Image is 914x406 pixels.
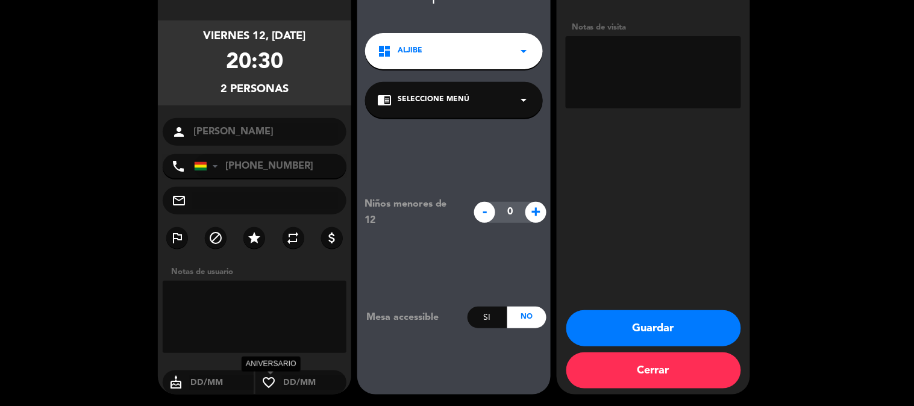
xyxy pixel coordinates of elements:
input: DD/MM [189,375,254,390]
div: ANIVERSARIO [242,357,301,372]
span: Aljibe [398,45,422,57]
span: + [525,202,546,223]
div: Niños menores de 12 [355,196,468,228]
i: repeat [286,231,301,245]
div: viernes 12, [DATE] [204,28,306,45]
div: 20:30 [226,45,283,81]
div: Bolivia: +591 [195,155,222,178]
i: arrow_drop_down [516,44,531,58]
i: attach_money [325,231,339,245]
div: Si [468,307,507,328]
i: arrow_drop_down [516,93,531,107]
span: - [474,202,495,223]
button: Guardar [566,310,741,346]
i: outlined_flag [170,231,184,245]
i: person [172,125,186,139]
div: Notas de visita [566,21,741,34]
div: Mesa accessible [357,310,468,325]
i: cake [163,375,189,390]
i: dashboard [377,44,392,58]
i: star [247,231,261,245]
i: chrome_reader_mode [377,93,392,107]
i: phone [171,159,186,173]
div: No [507,307,546,328]
div: Notas de usuario [165,266,351,278]
span: Seleccione Menú [398,94,469,106]
i: mail_outline [172,193,186,208]
i: favorite_border [255,375,282,390]
input: DD/MM [282,375,346,390]
button: Cerrar [566,352,741,389]
i: block [208,231,223,245]
div: 2 personas [221,81,289,98]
